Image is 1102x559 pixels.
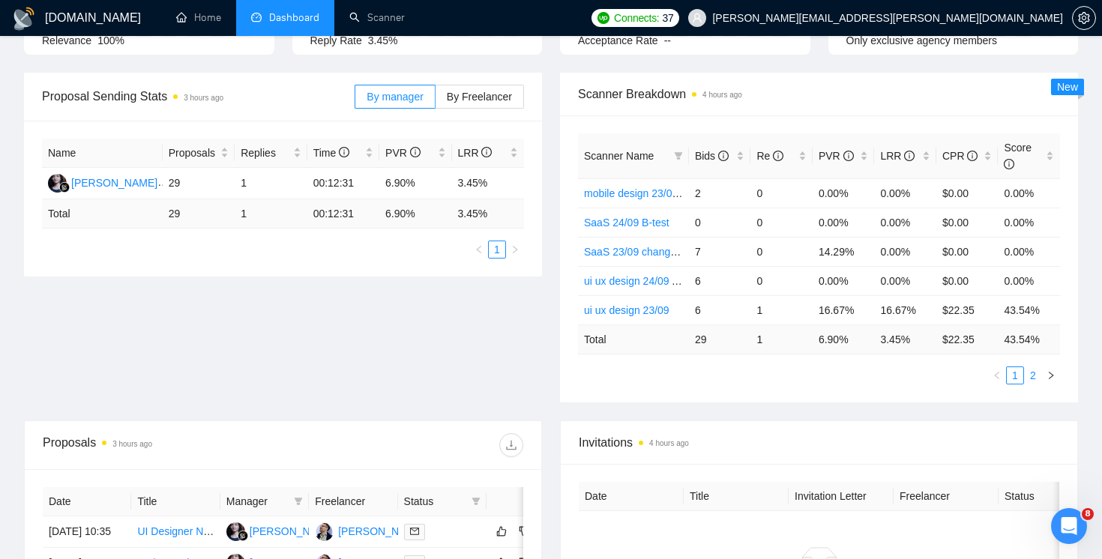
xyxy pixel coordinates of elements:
span: info-circle [1004,159,1014,169]
td: 2 [689,178,751,208]
span: info-circle [843,151,854,161]
td: UI Designer Needed for Website Refresh [131,516,220,548]
a: YH[PERSON_NAME] [315,525,424,537]
td: 00:12:31 [307,168,379,199]
td: 6.90 % [379,199,451,229]
time: 3 hours ago [112,440,152,448]
span: LRR [458,147,493,159]
td: 0.00% [813,208,875,237]
span: dashboard [251,12,262,22]
span: filter [671,145,686,167]
li: Next Page [506,241,524,259]
div: [PERSON_NAME] [338,523,424,540]
td: 29 [689,324,751,354]
span: info-circle [904,151,915,161]
th: Proposals [163,139,235,168]
a: homeHome [176,11,221,24]
li: 1 [1006,366,1024,384]
span: Status [404,493,466,510]
div: Proposals [43,433,283,457]
div: [PERSON_NAME] [71,175,157,191]
td: 0.00% [874,266,936,295]
span: Relevance [42,34,91,46]
span: Bids [695,150,729,162]
td: 29 [163,168,235,199]
td: 3.45% [452,168,525,199]
td: $ 22.35 [936,324,999,354]
td: 0.00% [813,178,875,208]
span: Proposal Sending Stats [42,87,355,106]
td: $0.00 [936,266,999,295]
li: 1 [488,241,506,259]
th: Freelancer [309,487,397,516]
td: 3.45 % [452,199,525,229]
span: Proposals [169,145,217,161]
td: 0 [750,237,813,266]
span: Time [313,147,349,159]
span: Reply Rate [310,34,362,46]
td: 3.45 % [874,324,936,354]
a: ui ux design 24/09 A-test [584,275,699,287]
td: 43.54 % [998,324,1060,354]
th: Freelancer [894,482,999,511]
img: RS [226,522,245,541]
span: like [496,525,507,537]
td: 1 [750,295,813,324]
button: dislike [515,522,533,540]
iframe: Intercom live chat [1051,508,1087,544]
time: 3 hours ago [184,94,223,102]
td: 0 [689,208,751,237]
span: Invitations [579,433,1059,452]
td: 0.00% [874,208,936,237]
span: info-circle [967,151,978,161]
li: 2 [1024,366,1042,384]
span: Connects: [614,10,659,26]
td: 14.29% [813,237,875,266]
span: filter [294,497,303,506]
time: 4 hours ago [702,91,742,99]
span: Acceptance Rate [578,34,658,46]
span: info-circle [718,151,729,161]
button: left [988,366,1006,384]
span: 37 [662,10,673,26]
th: Replies [235,139,307,168]
img: upwork-logo.png [597,12,609,24]
span: filter [674,151,683,160]
a: setting [1072,12,1096,24]
td: 0.00% [998,208,1060,237]
img: RS [48,174,67,193]
td: 0 [750,266,813,295]
a: 1 [1007,367,1023,384]
div: [PERSON_NAME] [250,523,336,540]
span: By Freelancer [447,91,512,103]
td: 6.90% [379,168,451,199]
td: 0.00% [998,178,1060,208]
td: $0.00 [936,208,999,237]
a: 2 [1025,367,1041,384]
th: Date [579,482,684,511]
span: Manager [226,493,288,510]
span: CPR [942,150,978,162]
span: info-circle [410,147,421,157]
td: 1 [750,324,813,354]
td: 1 [235,199,307,229]
span: -- [664,34,671,46]
th: Title [131,487,220,516]
span: Scanner Name [584,150,654,162]
td: 1 [235,168,307,199]
span: info-circle [481,147,492,157]
a: RS[PERSON_NAME] [48,176,157,188]
td: Total [578,324,689,354]
td: 00:12:31 [307,199,379,229]
td: 0 [750,208,813,237]
td: 6 [689,266,751,295]
a: UI Designer Needed for Website Refresh [137,525,328,537]
th: Date [43,487,131,516]
span: 100% [97,34,124,46]
a: 1 [489,241,505,258]
td: 0 [750,178,813,208]
th: Name [42,139,163,168]
span: filter [472,497,481,506]
td: 7 [689,237,751,266]
td: 16.67% [874,295,936,324]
